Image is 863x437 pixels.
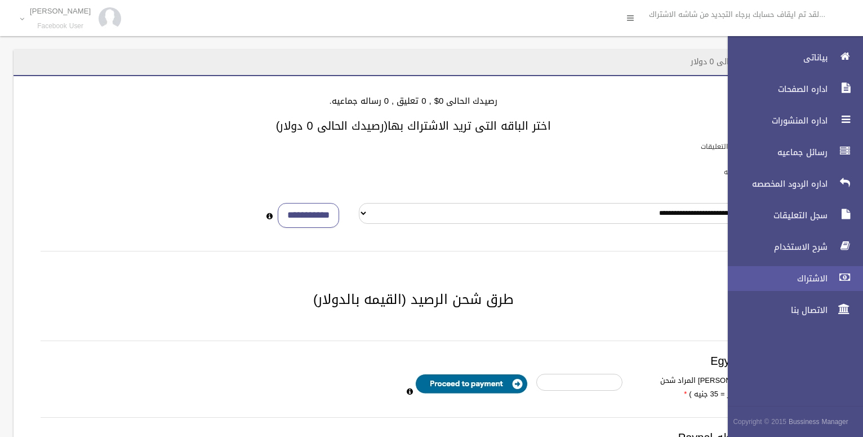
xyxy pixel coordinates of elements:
[718,304,831,316] span: الاتصال بنا
[718,266,863,291] a: الاشتراك
[718,83,831,95] span: اداره الصفحات
[718,241,831,253] span: شرح الاستخدام
[27,120,800,132] h3: اختر الباقه التى تريد الاشتراك بها(رصيدك الحالى 0 دولار)
[718,115,831,126] span: اداره المنشورات
[724,166,790,178] label: باقات الرسائل الجماعيه
[631,374,785,401] label: ادخل [PERSON_NAME] المراد شحن رصيدك به (دولار = 35 جنيه )
[30,22,91,30] small: Facebook User
[41,355,786,367] h3: Egypt payment
[718,273,831,284] span: الاشتراك
[718,210,831,221] span: سجل التعليقات
[718,52,831,63] span: بياناتى
[30,7,91,15] p: [PERSON_NAME]
[27,292,800,307] h2: طرق شحن الرصيد (القيمه بالدولار)
[718,108,863,133] a: اداره المنشورات
[718,140,863,165] a: رسائل جماعيه
[718,77,863,101] a: اداره الصفحات
[718,298,863,323] a: الاتصال بنا
[718,203,863,228] a: سجل التعليقات
[701,140,790,153] label: باقات الرد الالى على التعليقات
[677,51,813,73] header: الاشتراك - رصيدك الحالى 0 دولار
[718,171,863,196] a: اداره الردود المخصصه
[718,235,863,259] a: شرح الاستخدام
[718,45,863,70] a: بياناتى
[789,416,848,428] strong: Bussiness Manager
[718,178,831,189] span: اداره الردود المخصصه
[99,7,121,30] img: 84628273_176159830277856_972693363922829312_n.jpg
[27,96,800,106] h4: رصيدك الحالى 0$ , 0 تعليق , 0 رساله جماعيه.
[718,147,831,158] span: رسائل جماعيه
[733,416,786,428] span: Copyright © 2015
